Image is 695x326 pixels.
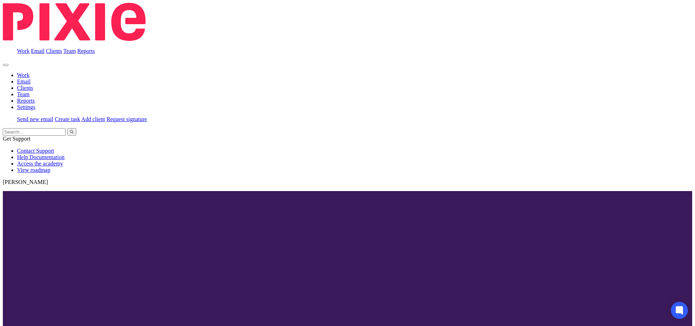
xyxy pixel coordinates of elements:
[17,161,63,167] a: Access the academy
[31,48,44,54] a: Email
[55,116,80,122] a: Create task
[46,48,62,54] a: Clients
[17,98,35,104] a: Reports
[63,48,76,54] a: Team
[17,148,54,154] a: Contact Support
[3,179,692,185] p: [PERSON_NAME]
[17,48,29,54] a: Work
[17,72,29,78] a: Work
[3,136,31,142] span: Get Support
[3,3,146,41] img: Pixie
[17,85,33,91] a: Clients
[81,116,105,122] a: Add client
[17,167,50,173] a: View roadmap
[17,91,29,97] a: Team
[3,128,66,136] input: Search
[106,116,147,122] a: Request signature
[17,116,53,122] a: Send new email
[17,104,35,110] a: Settings
[17,154,65,160] a: Help Documentation
[17,78,31,85] a: Email
[77,48,95,54] a: Reports
[67,128,76,136] button: Search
